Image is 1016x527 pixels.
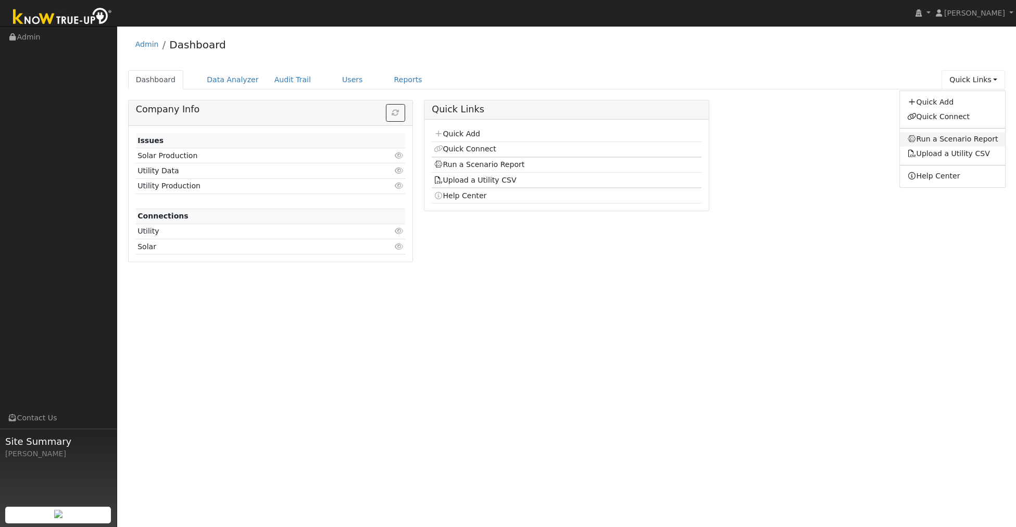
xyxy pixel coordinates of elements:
[137,136,164,145] strong: Issues
[907,149,990,158] a: Upload a Utility CSV
[199,70,267,89] a: Data Analyzer
[8,6,117,29] img: Know True-Up
[386,70,430,89] a: Reports
[942,70,1005,89] a: Quick Links
[169,38,226,51] a: Dashboard
[900,95,1006,109] a: Quick Add
[900,109,1006,124] a: Quick Connect
[394,182,404,189] i: Click to view
[432,104,701,115] h5: Quick Links
[394,167,404,174] i: Click to view
[900,132,1006,147] a: Run a Scenario Report
[394,152,404,159] i: Click to view
[394,227,404,235] i: Click to view
[900,169,1006,184] a: Help Center
[128,70,184,89] a: Dashboard
[434,130,480,138] a: Quick Add
[136,178,362,194] td: Utility Production
[434,176,517,184] a: Upload a Utility CSV
[434,145,496,153] a: Quick Connect
[434,160,525,169] a: Run a Scenario Report
[136,148,362,163] td: Solar Production
[136,239,362,254] td: Solar
[334,70,371,89] a: Users
[135,40,159,48] a: Admin
[54,510,62,518] img: retrieve
[394,243,404,250] i: Click to view
[434,191,487,200] a: Help Center
[136,163,362,178] td: Utility Data
[136,104,405,115] h5: Company Info
[5,448,111,459] div: [PERSON_NAME]
[137,212,189,220] strong: Connections
[136,224,362,239] td: Utility
[944,9,1005,17] span: [PERSON_NAME]
[267,70,319,89] a: Audit Trail
[5,434,111,448] span: Site Summary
